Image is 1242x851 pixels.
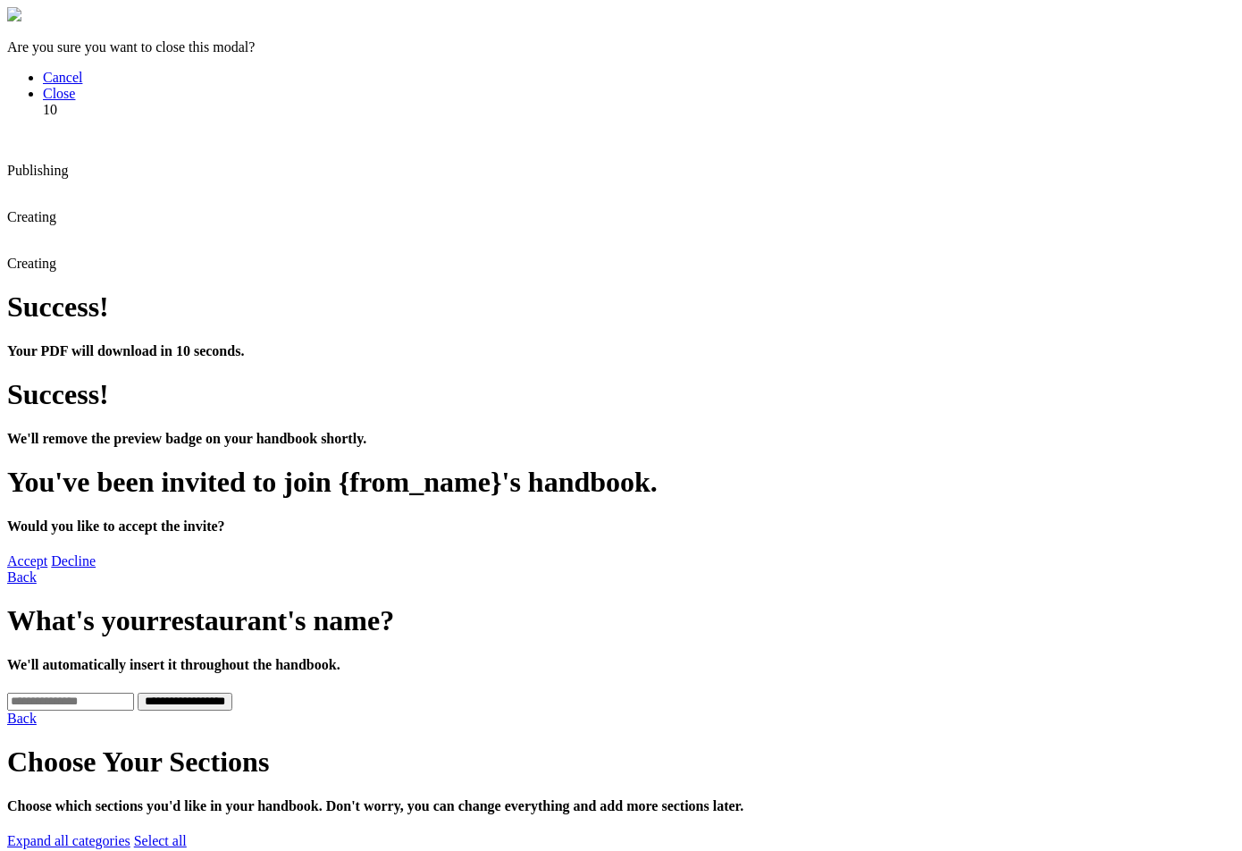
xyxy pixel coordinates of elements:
a: Cancel [43,70,82,85]
h1: Success! [7,291,1235,324]
h1: Choose Your Sections [7,746,1235,779]
h4: Would you like to accept the invite? [7,518,1235,535]
a: Accept [7,553,47,569]
a: Decline [51,553,96,569]
a: Close [43,86,75,101]
span: Creating [7,209,56,224]
span: Creating [7,256,56,271]
h4: We'll remove the preview badge on your handbook shortly. [7,431,1235,447]
h1: You've been invited to join {from_name}'s handbook. [7,466,1235,499]
h1: Success! [7,378,1235,411]
img: close-modal.svg [7,7,21,21]
span: restaurant [159,604,287,636]
a: Back [7,711,37,726]
span: 10 [43,102,57,117]
a: Expand all categories [7,833,130,848]
a: Back [7,569,37,585]
h1: What's your 's name? [7,604,1235,637]
a: Select all [134,833,187,848]
p: Are you sure you want to close this modal? [7,39,1235,55]
span: Publishing [7,163,68,178]
h4: We'll automatically insert it throughout the handbook. [7,657,1235,673]
h4: Your PDF will download in 10 seconds. [7,343,1235,359]
h4: Choose which sections you'd like in your handbook. Don't worry, you can change everything and add... [7,798,1235,814]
